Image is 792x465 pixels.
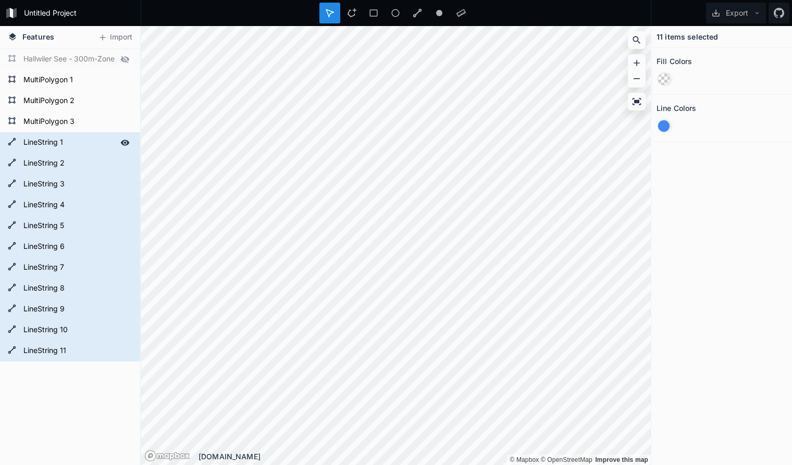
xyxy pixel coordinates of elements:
h2: Line Colors [657,100,697,116]
span: Features [22,31,54,42]
button: Import [93,29,138,46]
h4: 11 items selected [657,31,718,42]
a: Mapbox logo [144,450,190,462]
h2: Fill Colors [657,53,692,69]
a: Mapbox [510,456,539,463]
button: Export [706,3,766,23]
a: Map feedback [595,456,648,463]
div: [DOMAIN_NAME] [199,451,651,462]
a: OpenStreetMap [541,456,592,463]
